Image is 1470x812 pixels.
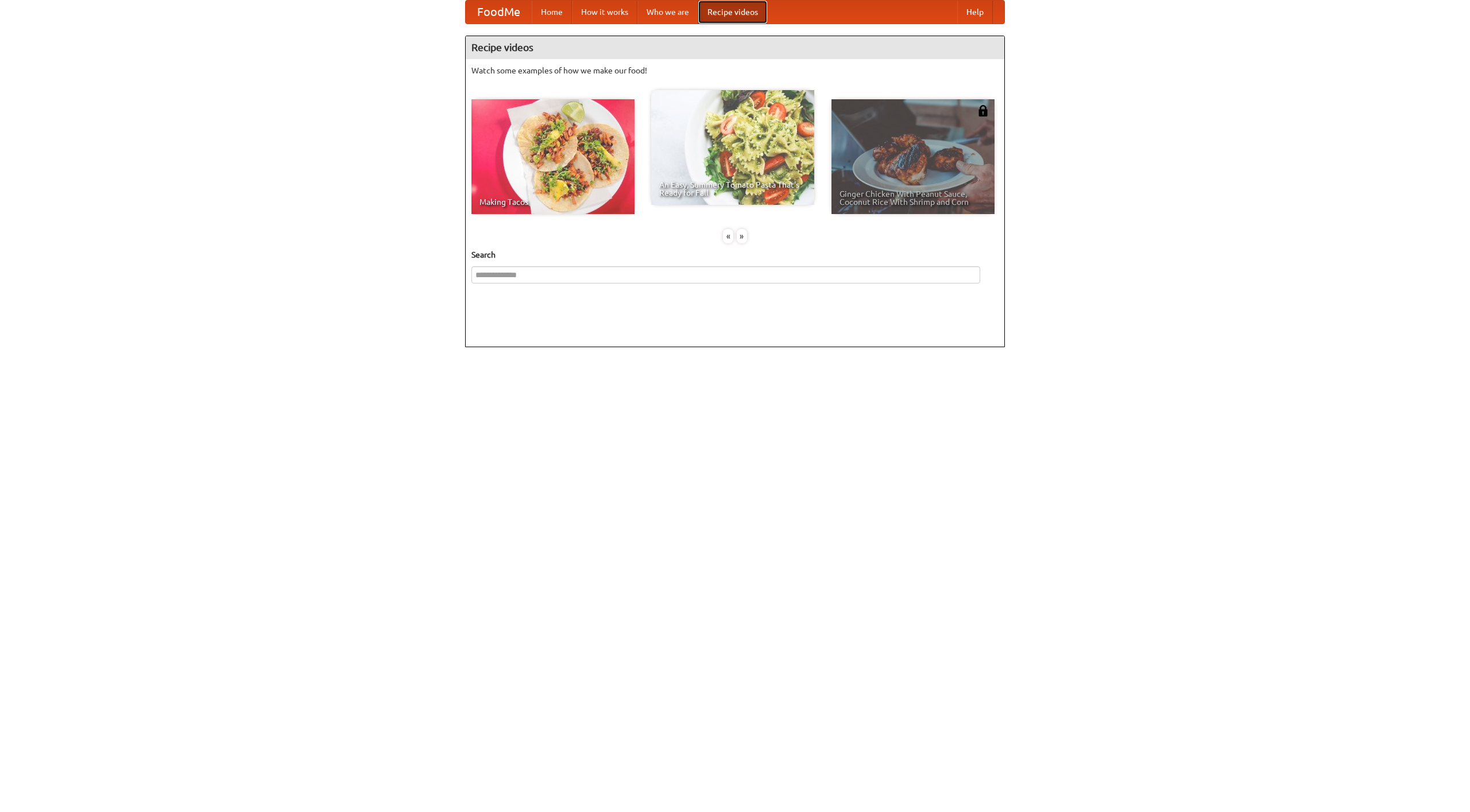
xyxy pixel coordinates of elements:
a: FoodMe [466,1,532,24]
a: Home [532,1,572,24]
a: An Easy, Summery Tomato Pasta That's Ready for Fall [651,90,814,205]
a: Who we are [637,1,698,24]
a: Help [957,1,993,24]
a: Recipe videos [698,1,767,24]
div: « [723,229,733,243]
a: How it works [572,1,637,24]
span: An Easy, Summery Tomato Pasta That's Ready for Fall [659,181,806,197]
div: » [737,229,747,243]
span: Making Tacos [479,198,626,206]
h5: Search [471,249,999,261]
img: 483408.png [977,105,989,116]
p: Watch some examples of how we make our food! [471,65,999,76]
a: Making Tacos [471,99,635,214]
h4: Recipe videos [466,36,1004,59]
